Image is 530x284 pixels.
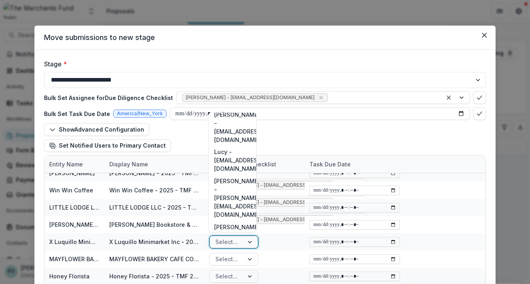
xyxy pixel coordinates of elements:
[44,160,88,168] div: Entity Name
[44,139,171,152] button: Set Notified Users to Primary Contact
[109,186,200,194] div: Win Win Coffee - 2025 - TMF 2025 Stabilization Grant Program
[109,272,200,280] div: Honey Florista - 2025 - TMF 2025 Stabilization Grant Program
[104,156,205,173] div: Display Name
[44,156,104,173] div: Entity Name
[478,29,491,42] button: Close
[205,160,281,168] div: Due Diligence Checklist
[317,94,325,102] div: Remove Miao Liu - intern@merchantsfund.org
[473,91,486,104] button: bulk-confirm-option
[109,238,200,246] div: X Luquillo Minimarket Inc - 2025 - TMF 2025 Stabilization Grant Program
[305,160,355,168] div: Task Due Date
[49,186,93,194] div: Win Win Coffee
[44,94,173,102] p: Bulk Set Assignee for Due Diligence Checklist
[109,220,200,229] div: [PERSON_NAME] Bookstore & Gift Shop - 2025 - TMF 2025 Stabilization Grant Program
[104,160,153,168] div: Display Name
[109,255,200,263] div: MAYFLOWER BAKERY CAFE CO - 2025 - TMF 2025 Stabilization Grant Program
[444,93,454,102] div: Clear selected options
[186,95,315,100] span: [PERSON_NAME] - [EMAIL_ADDRESS][DOMAIN_NAME]
[219,200,322,205] span: [PERSON_NAME] - [EMAIL_ADDRESS][DOMAIN_NAME]
[219,182,322,188] span: [PERSON_NAME] - [EMAIL_ADDRESS][DOMAIN_NAME]
[34,26,496,50] header: Move submissions to new stage
[210,175,255,221] div: [PERSON_NAME] - [PERSON_NAME][EMAIL_ADDRESS][DOMAIN_NAME]
[205,156,305,173] div: Due Diligence Checklist
[305,156,405,173] div: Task Due Date
[117,111,163,116] span: America/New_York
[210,146,255,175] div: Lucy - [EMAIL_ADDRESS][DOMAIN_NAME]
[49,255,100,263] div: MAYFLOWER BAKERY
[49,272,90,280] div: Honey Florista
[210,221,255,258] div: [PERSON_NAME] - [EMAIL_ADDRESS][DOMAIN_NAME]
[325,181,331,189] div: Remove Miao Liu - intern@merchantsfund.org
[109,203,200,212] div: LITTLE LODGE LLC - 2025 - TMF 2025 Stabilization Grant Program
[44,110,110,118] p: Bulk Set Task Due Date
[325,198,331,206] div: Remove Miao Liu - intern@merchantsfund.org
[49,220,100,229] div: [PERSON_NAME] Bookstore & Gift Shop
[210,108,255,146] div: [PERSON_NAME] - [EMAIL_ADDRESS][DOMAIN_NAME]
[44,123,149,136] button: ShowAdvanced Configuration
[44,59,481,69] label: Stage
[219,217,322,222] span: [PERSON_NAME] - [EMAIL_ADDRESS][DOMAIN_NAME]
[473,107,486,120] button: bulk-confirm-option
[49,203,100,212] div: LITTLE LODGE LLC
[49,238,100,246] div: X Luquillo Minimarket Inc
[325,216,331,224] div: Remove Miao Liu - intern@merchantsfund.org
